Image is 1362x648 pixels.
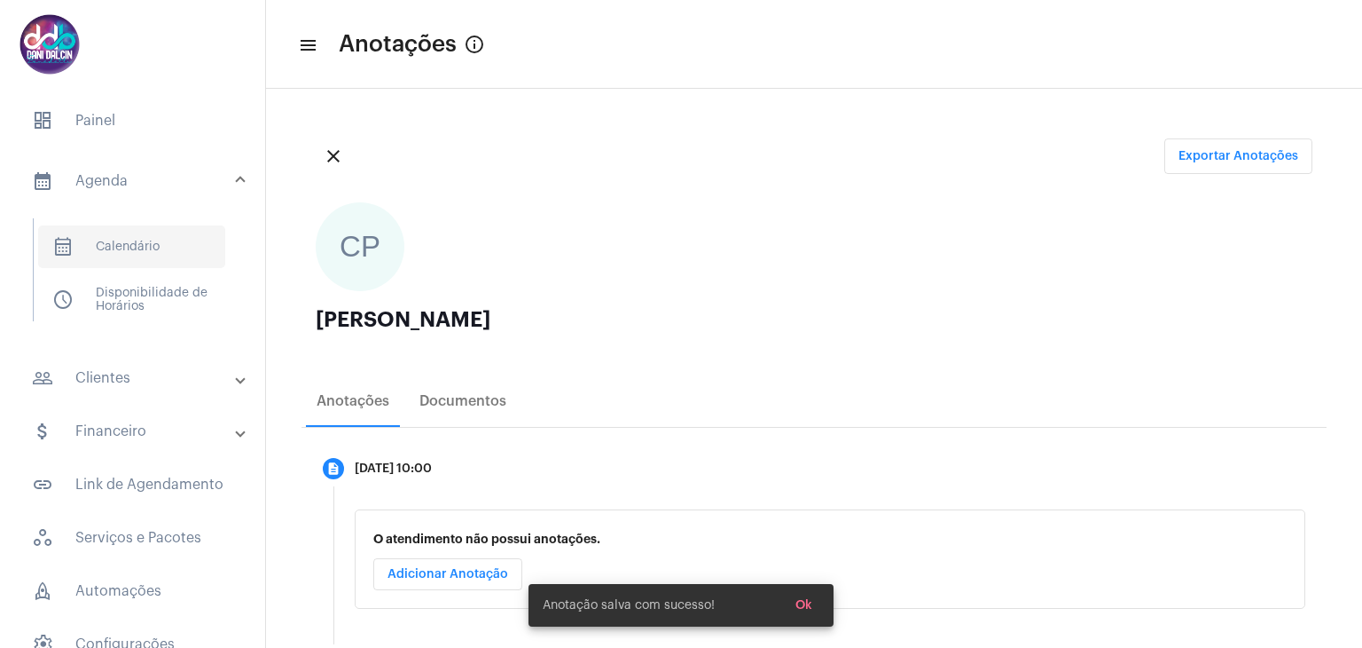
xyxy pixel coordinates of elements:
p: O atendimento não possui anotações. [373,533,1287,546]
span: Adicionar Anotação [387,568,508,581]
button: Ok [781,589,826,621]
span: Link de Agendamento [18,463,247,506]
mat-panel-title: Financeiro [32,421,237,442]
div: CP [316,202,404,291]
span: Anotações [339,30,457,59]
span: Calendário [38,225,225,268]
mat-icon: sidenav icon [32,170,53,192]
mat-icon: sidenav icon [32,367,53,389]
span: sidenav icon [52,236,74,257]
div: [DATE] 10:00 [355,462,432,476]
div: [PERSON_NAME] [316,309,1312,330]
div: Anotações [317,393,389,409]
span: sidenav icon [32,110,53,131]
span: Exportar Anotações [1178,150,1298,162]
span: Automações [18,570,247,612]
mat-panel-title: Agenda [32,170,237,192]
mat-expansion-panel-header: sidenav iconFinanceiro [11,410,265,453]
div: Documentos [419,393,506,409]
mat-icon: sidenav icon [32,421,53,442]
span: sidenav icon [32,527,53,549]
mat-icon: close [323,146,344,167]
span: Ok [795,599,812,612]
mat-expansion-panel-header: sidenav iconAgenda [11,153,265,209]
button: Adicionar Anotação [373,558,522,590]
span: sidenav icon [32,581,53,602]
span: Painel [18,99,247,142]
img: 5016df74-caca-6049-816a-988d68c8aa82.png [14,9,85,80]
span: Anotação salva com sucesso! [543,597,715,614]
span: sidenav icon [52,289,74,311]
span: Disponibilidade de Horários [38,279,225,321]
button: Exportar Anotações [1164,138,1312,174]
mat-icon: sidenav icon [32,474,53,495]
mat-icon: info_outlined [464,34,485,55]
mat-icon: sidenav icon [298,35,316,56]
mat-panel-title: Clientes [32,367,237,389]
span: Serviços e Pacotes [18,517,247,559]
div: sidenav iconAgenda [11,209,265,346]
mat-expansion-panel-header: sidenav iconClientes [11,357,265,399]
mat-icon: description [326,462,340,476]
